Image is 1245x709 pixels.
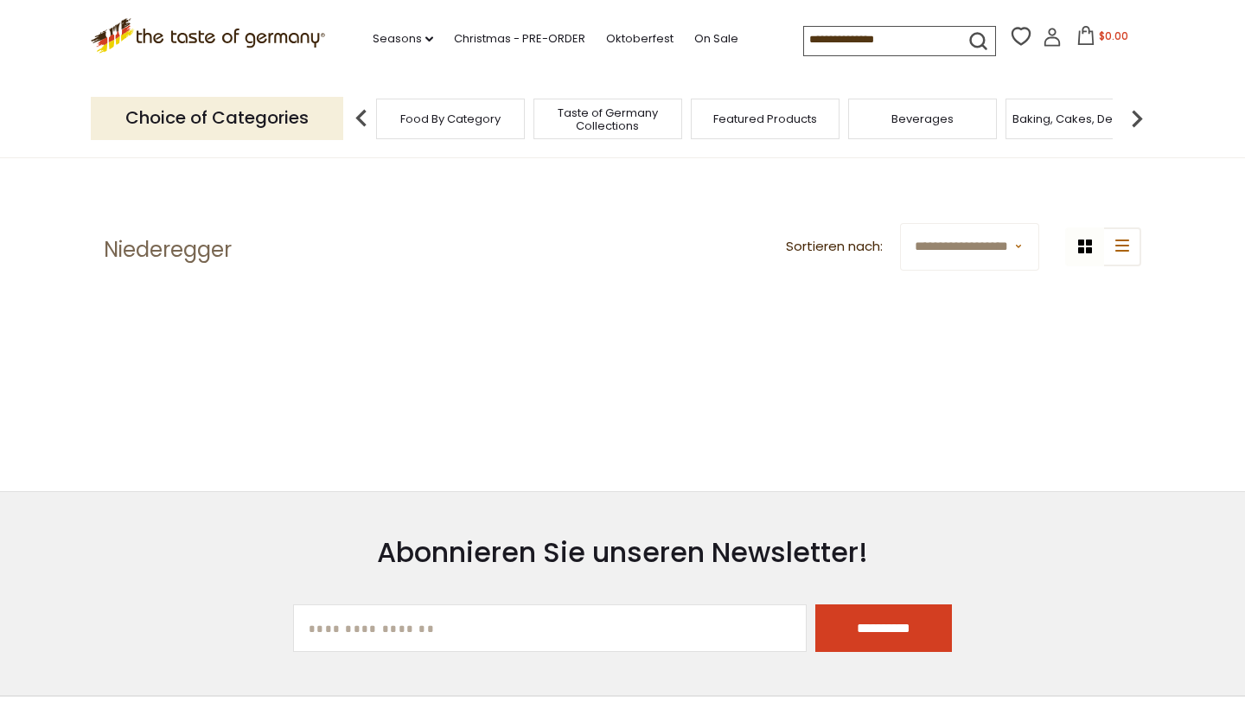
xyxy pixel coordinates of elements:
[713,112,817,125] a: Featured Products
[373,29,433,48] a: Seasons
[1012,112,1146,125] a: Baking, Cakes, Desserts
[694,29,738,48] a: On Sale
[344,101,379,136] img: previous arrow
[539,106,677,132] a: Taste of Germany Collections
[91,97,343,139] p: Choice of Categories
[606,29,674,48] a: Oktoberfest
[104,237,232,263] h1: Niederegger
[1120,101,1154,136] img: next arrow
[1099,29,1128,43] span: $0.00
[891,112,954,125] a: Beverages
[293,535,952,570] h3: Abonnieren Sie unseren Newsletter!
[786,236,883,258] label: Sortieren nach:
[454,29,585,48] a: Christmas - PRE-ORDER
[1065,26,1139,52] button: $0.00
[400,112,501,125] a: Food By Category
